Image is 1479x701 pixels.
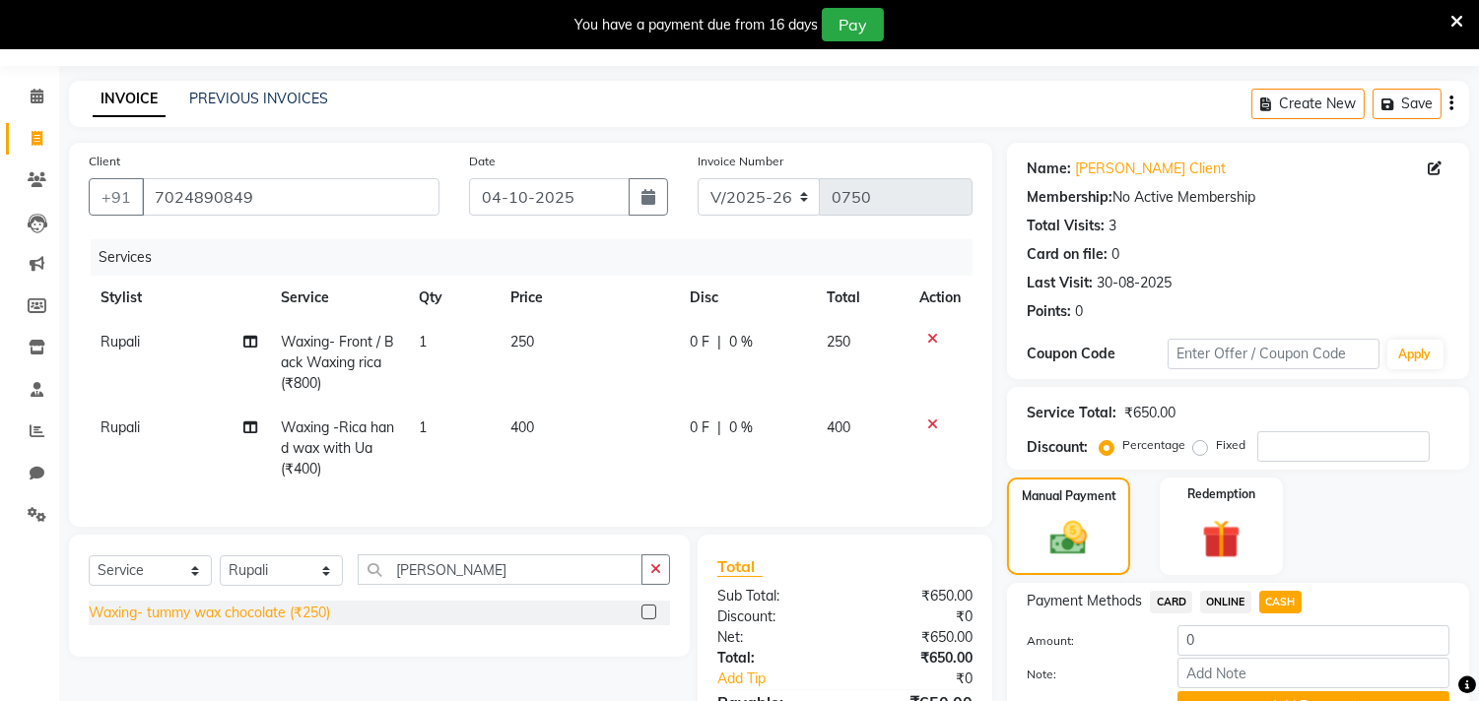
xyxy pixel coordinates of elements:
[1177,625,1449,656] input: Amount
[690,417,709,438] span: 0 F
[1012,666,1163,683] label: Note:
[729,332,753,352] span: 0 %
[717,556,763,577] span: Total
[845,648,988,669] div: ₹650.00
[89,603,330,623] div: Waxing- tummy wax chocolate (₹250)
[1075,301,1083,322] div: 0
[845,606,988,627] div: ₹0
[1122,436,1185,454] label: Percentage
[678,276,815,320] th: Disc
[499,276,678,320] th: Price
[729,417,753,438] span: 0 %
[469,153,496,170] label: Date
[908,276,973,320] th: Action
[1109,216,1116,236] div: 3
[703,606,845,627] div: Discount:
[510,333,534,350] span: 250
[1027,301,1071,322] div: Points:
[703,586,845,606] div: Sub Total:
[822,8,884,41] button: Pay
[91,239,987,276] div: Services
[1027,344,1168,364] div: Coupon Code
[703,648,845,669] div: Total:
[574,15,818,35] div: You have a payment due from 16 days
[698,153,783,170] label: Invoice Number
[1373,89,1442,119] button: Save
[142,178,439,216] input: Search by Name/Mobile/Email/Code
[717,417,721,438] span: |
[1111,244,1119,265] div: 0
[510,418,534,436] span: 400
[89,276,269,320] th: Stylist
[89,178,144,216] button: +91
[1027,437,1088,458] div: Discount:
[407,276,499,320] th: Qty
[827,418,850,436] span: 400
[1039,517,1098,559] img: _cash.svg
[1168,339,1378,369] input: Enter Offer / Coupon Code
[281,333,394,392] span: Waxing- Front / Back Waxing rica (₹800)
[358,554,642,585] input: Search or Scan
[1187,485,1255,503] label: Redemption
[1027,403,1116,423] div: Service Total:
[419,418,427,436] span: 1
[1027,591,1142,611] span: Payment Methods
[1216,436,1245,454] label: Fixed
[269,276,407,320] th: Service
[827,333,850,350] span: 250
[869,669,988,689] div: ₹0
[1027,159,1071,179] div: Name:
[1027,216,1105,236] div: Total Visits:
[101,333,140,350] span: Rupali
[89,153,120,170] label: Client
[1200,591,1251,613] span: ONLINE
[1387,340,1444,369] button: Apply
[815,276,908,320] th: Total
[717,332,721,352] span: |
[1259,591,1302,613] span: CASH
[101,418,140,436] span: Rupali
[1022,487,1116,505] label: Manual Payment
[1150,591,1192,613] span: CARD
[93,82,166,117] a: INVOICE
[1075,159,1226,179] a: [PERSON_NAME] Client
[419,333,427,350] span: 1
[1012,632,1163,650] label: Amount:
[281,418,394,478] span: Waxing -Rica hand wax with Ua (₹400)
[1027,187,1112,208] div: Membership:
[845,627,988,648] div: ₹650.00
[1097,273,1172,293] div: 30-08-2025
[1124,403,1176,423] div: ₹650.00
[1027,187,1449,208] div: No Active Membership
[1177,658,1449,688] input: Add Note
[1251,89,1365,119] button: Create New
[845,586,988,606] div: ₹650.00
[1027,273,1093,293] div: Last Visit:
[1190,515,1252,563] img: _gift.svg
[1027,244,1108,265] div: Card on file:
[703,669,869,689] a: Add Tip
[690,332,709,352] span: 0 F
[189,90,328,107] a: PREVIOUS INVOICES
[703,627,845,648] div: Net:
